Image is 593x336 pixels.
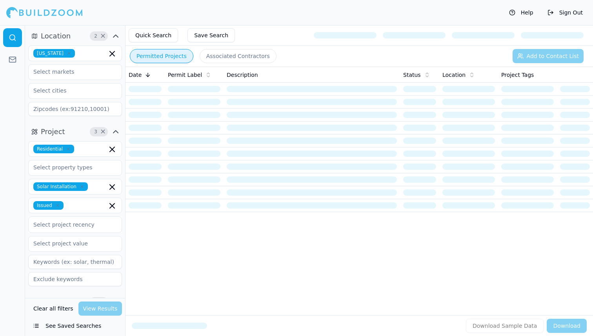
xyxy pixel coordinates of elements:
[33,201,64,210] span: Issued
[403,71,421,79] span: Status
[100,130,106,134] span: Clear Project filters
[28,102,122,116] input: Zipcodes (ex:91210,10001)
[187,28,235,42] button: Save Search
[33,145,74,153] span: Residential
[129,28,178,42] button: Quick Search
[130,49,193,63] button: Permitted Projects
[442,71,466,79] span: Location
[29,160,112,174] input: Select property types
[28,319,122,333] button: See Saved Searches
[505,6,537,19] button: Help
[544,6,587,19] button: Sign Out
[28,125,122,138] button: Project3Clear Project filters
[92,32,100,40] span: 2
[200,49,276,63] button: Associated Contractors
[28,30,122,42] button: Location2Clear Location filters
[501,71,534,79] span: Project Tags
[31,301,75,316] button: Clear all filters
[100,34,106,38] span: Clear Location filters
[92,128,100,136] span: 3
[28,255,122,269] input: Keywords (ex: solar, thermal)
[41,296,78,307] span: Contractor
[33,49,75,58] span: [US_STATE]
[41,31,71,42] span: Location
[33,182,88,191] span: Solar Installation
[29,84,112,98] input: Select cities
[29,236,112,251] input: Select project value
[28,296,122,308] button: Contractor1Clear Contractor filters
[28,272,122,286] input: Exclude keywords
[29,65,112,79] input: Select markets
[227,71,258,79] span: Description
[168,71,202,79] span: Permit Label
[41,126,65,137] span: Project
[129,71,142,79] span: Date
